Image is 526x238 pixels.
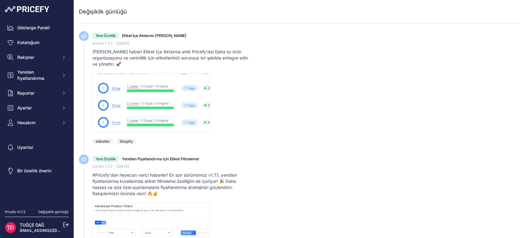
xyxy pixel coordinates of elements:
[5,102,69,113] button: Ayarlar
[96,33,116,38] font: Yeni Özellik
[120,139,133,144] font: Shopify
[5,117,69,128] button: Hesabım
[5,22,69,33] a: Gösterge Paneli
[5,165,69,176] a: Bir özellik önerin
[5,22,69,202] nav: Kenar çubuğu
[92,41,129,46] font: sürüm 1.7.2 - [DATE]
[5,6,49,12] img: Pricefy Logo
[122,33,186,38] font: Etiket İçe Aktarımı [PERSON_NAME]
[20,222,44,228] a: TUĞÇE DAĞ
[92,164,129,169] font: sürüm 1.7.2 - [DATE]
[5,88,69,99] button: Raporlar
[96,157,116,161] font: Yeni Özellik
[96,139,110,144] font: etiketler
[17,168,51,173] font: Bir özellik önerin
[92,172,237,196] font: #Pricefy'dan heyecan verici haberler! En son sürümümüz v1.7.1, yeniden fiyatlandırma kurallarında...
[92,49,248,67] font: [PERSON_NAME] haber! Etiket İçe Aktarma artık Pricefy'da! Daha iyi ürün organizasyonu ve verimlil...
[5,210,26,214] font: Pricefy v1.7.2
[5,52,69,63] button: Rakipler
[17,90,35,96] font: Raporlar
[17,145,33,150] font: Uyarılar
[17,69,44,81] font: Yeniden fiyatlandırma
[79,8,127,15] font: Değişiklik günlüğü
[17,25,50,30] font: Gösterge Paneli
[122,157,199,161] font: Yeniden Fiyatlandırma için Etiket Filtreleme!
[38,210,69,214] a: Değişiklik günlüğü
[5,67,69,84] button: Yeniden fiyatlandırma
[17,40,39,45] font: Kataloğum
[20,228,84,233] a: [EMAIL_ADDRESS][DOMAIN_NAME]
[17,120,35,125] font: Hesabım
[17,105,32,110] font: Ayarlar
[5,142,69,153] a: Uyarılar
[17,55,34,60] font: Rakipler
[5,37,69,48] a: Kataloğum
